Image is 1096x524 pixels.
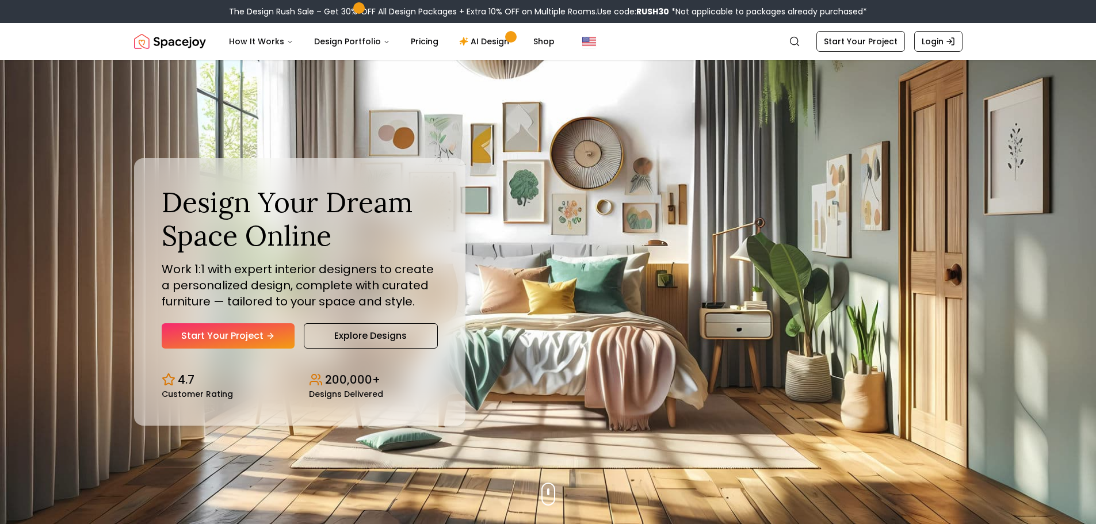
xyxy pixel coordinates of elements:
[229,6,867,17] div: The Design Rush Sale – Get 30% OFF All Design Packages + Extra 10% OFF on Multiple Rooms.
[669,6,867,17] span: *Not applicable to packages already purchased*
[402,30,448,53] a: Pricing
[162,362,438,398] div: Design stats
[162,390,233,398] small: Customer Rating
[162,261,438,309] p: Work 1:1 with expert interior designers to create a personalized design, complete with curated fu...
[325,372,380,388] p: 200,000+
[134,23,963,60] nav: Global
[305,30,399,53] button: Design Portfolio
[304,323,438,349] a: Explore Designs
[450,30,522,53] a: AI Design
[524,30,564,53] a: Shop
[636,6,669,17] b: RUSH30
[220,30,303,53] button: How It Works
[178,372,194,388] p: 4.7
[914,31,963,52] a: Login
[162,323,295,349] a: Start Your Project
[816,31,905,52] a: Start Your Project
[134,30,206,53] a: Spacejoy
[597,6,669,17] span: Use code:
[134,30,206,53] img: Spacejoy Logo
[309,390,383,398] small: Designs Delivered
[220,30,564,53] nav: Main
[582,35,596,48] img: United States
[162,186,438,252] h1: Design Your Dream Space Online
